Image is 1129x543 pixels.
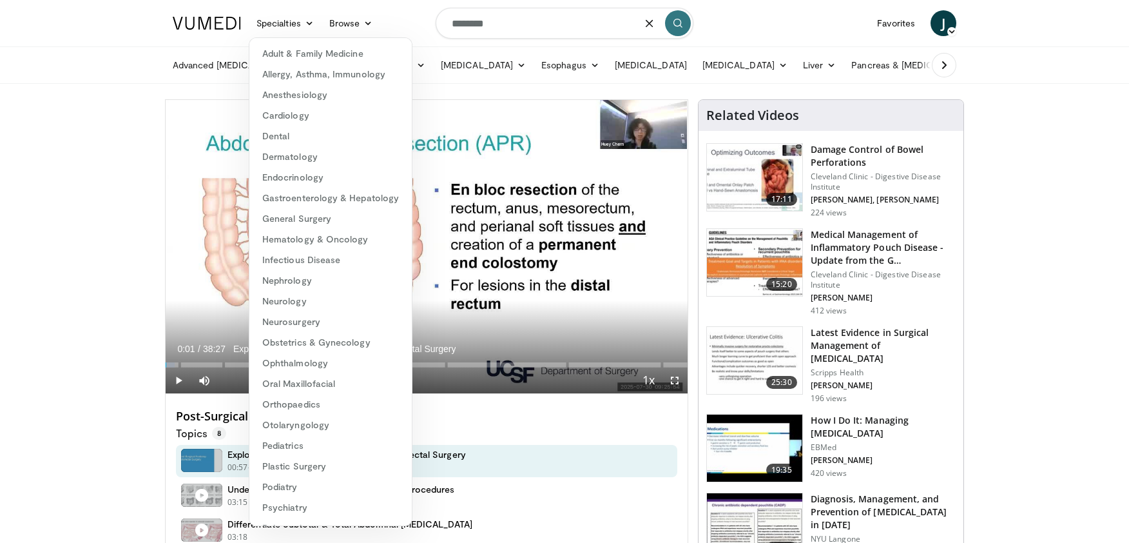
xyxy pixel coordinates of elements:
[707,144,802,211] img: 84ad4d88-1369-491d-9ea2-a1bba70c4e36.150x105_q85_crop-smart_upscale.jpg
[811,195,956,205] p: [PERSON_NAME], [PERSON_NAME]
[707,415,802,482] img: 33c8a20d-22e6-41c9-8733-dded6172086f.150x105_q85_crop-smart_upscale.jpg
[249,84,412,105] a: Anesthesiology
[811,208,847,218] p: 224 views
[249,270,412,291] a: Nephrology
[811,326,956,365] h3: Latest Evidence in Surgical Management of [MEDICAL_DATA]
[227,497,248,508] p: 03:15
[811,306,847,316] p: 412 views
[249,250,412,270] a: Infectious Disease
[249,415,412,435] a: Otolaryngology
[811,493,956,531] h3: Diagnosis, Management, and Prevention of [MEDICAL_DATA] in [DATE]
[662,368,688,393] button: Fullscreen
[844,52,994,78] a: Pancreas & [MEDICAL_DATA]
[203,344,226,354] span: 38:27
[249,373,412,394] a: Oral Maxillofacial
[249,208,412,229] a: General Surgery
[233,343,456,355] span: Explore Post-Surgical Anatomy After Colorectal Surgery
[811,143,956,169] h3: Damage Control of Bowel Perforations
[811,393,847,404] p: 196 views
[707,327,802,394] img: 759caa8f-51be-49e1-b99b-4c218df472f1.150x105_q85_crop-smart_upscale.jpg
[811,293,956,303] p: [PERSON_NAME]
[695,52,795,78] a: [MEDICAL_DATA]
[198,344,200,354] span: /
[249,64,412,84] a: Allergy, Asthma, Immunology
[766,464,797,477] span: 19:35
[811,468,847,479] p: 420 views
[249,146,412,167] a: Dermatology
[249,497,412,518] a: Psychiatry
[249,105,412,126] a: Cardiology
[248,462,280,473] p: - Paused
[766,193,797,206] span: 17:11
[706,143,956,218] a: 17:11 Damage Control of Bowel Perforations Cleveland Clinic - Digestive Disease Institute [PERSON...
[165,52,309,78] a: Advanced [MEDICAL_DATA]
[249,456,412,477] a: Plastic Surgery
[249,126,412,146] a: Dental
[706,414,956,482] a: 19:35 How I Do It: Managing [MEDICAL_DATA] EBMed [PERSON_NAME] 420 views
[766,376,797,389] span: 25:30
[176,427,226,440] p: Topics
[436,8,693,39] input: Search topics, interventions
[227,462,248,473] p: 00:57
[249,43,412,64] a: Adult & Family Medicine
[249,518,412,538] a: Pulmonology
[249,229,412,250] a: Hematology & Oncology
[795,52,844,78] a: Liver
[707,229,802,296] img: 9563fa7c-1501-4542-9566-b82c8a86e130.150x105_q85_crop-smart_upscale.jpg
[766,278,797,291] span: 15:20
[811,228,956,267] h3: Medical Management of Inflammatory Pouch Disease - Update from the G…
[706,326,956,404] a: 25:30 Latest Evidence in Surgical Management of [MEDICAL_DATA] Scripps Health [PERSON_NAME] 196 v...
[227,484,454,495] h4: Understand Right & Left [MEDICAL_DATA] Procedures
[166,368,191,393] button: Play
[249,188,412,208] a: Gastroenterology & Hepatology
[249,435,412,456] a: Pediatrics
[811,270,956,290] p: Cleveland Clinic - Digestive Disease Institute
[811,442,956,453] p: EBMed
[433,52,534,78] a: [MEDICAL_DATA]
[811,172,956,192] p: Cleveland Clinic - Digestive Disease Institute
[811,368,956,378] p: Scripps Health
[811,380,956,391] p: [PERSON_NAME]
[249,291,412,311] a: Neurology
[227,449,466,460] h4: Explore Post-Surgical Anatomy After Colorectal Surgery
[607,52,695,78] a: [MEDICAL_DATA]
[249,332,412,353] a: Obstetrics & Gynecology
[173,17,241,30] img: VuMedi Logo
[811,455,956,466] p: [PERSON_NAME]
[191,368,217,393] button: Mute
[636,368,662,393] button: Playback Rate
[249,37,412,526] div: Specialties
[249,394,412,415] a: Orthopaedics
[534,52,607,78] a: Esophagus
[811,414,956,440] h3: How I Do It: Managing [MEDICAL_DATA]
[249,353,412,373] a: Ophthalmology
[212,427,226,440] span: 8
[931,10,956,36] a: J
[249,311,412,332] a: Neurosurgery
[249,477,412,497] a: Podiatry
[706,228,956,316] a: 15:20 Medical Management of Inflammatory Pouch Disease - Update from the G… Cleveland Clinic - Di...
[177,344,195,354] span: 0:01
[176,410,677,424] h4: Post-Surgical Anatomy: Colorectal Surgery
[322,10,381,36] a: Browse
[227,531,248,543] p: 03:18
[166,362,688,368] div: Progress Bar
[706,108,799,123] h4: Related Videos
[869,10,923,36] a: Favorites
[227,518,472,530] h4: Differentiate Subtotal & Total Abdominal [MEDICAL_DATA]
[166,100,688,394] video-js: Video Player
[249,10,322,36] a: Specialties
[249,167,412,188] a: Endocrinology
